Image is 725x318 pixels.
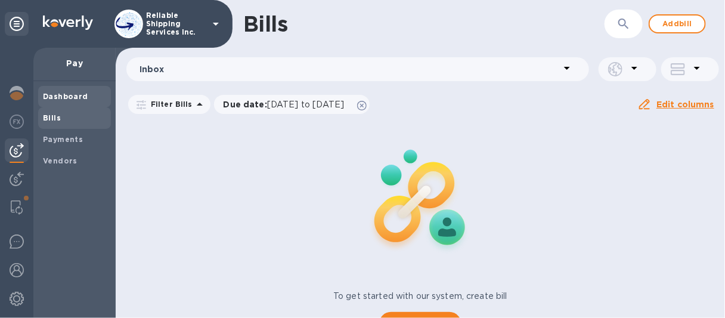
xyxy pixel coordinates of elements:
[146,11,206,36] p: Reliable Shipping Services Inc.
[43,92,88,101] b: Dashboard
[43,156,78,165] b: Vendors
[267,100,344,109] span: [DATE] to [DATE]
[243,11,287,36] h1: Bills
[146,99,193,109] p: Filter Bills
[43,113,61,122] b: Bills
[659,17,695,31] span: Add bill
[224,98,351,110] p: Due date :
[333,290,507,302] p: To get started with our system, create bill
[214,95,370,114] div: Due date:[DATE] to [DATE]
[649,14,706,33] button: Addbill
[10,115,24,129] img: Foreign exchange
[43,57,106,69] p: Pay
[140,63,560,75] p: Inbox
[43,16,93,30] img: Logo
[43,135,83,144] b: Payments
[656,100,714,109] u: Edit columns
